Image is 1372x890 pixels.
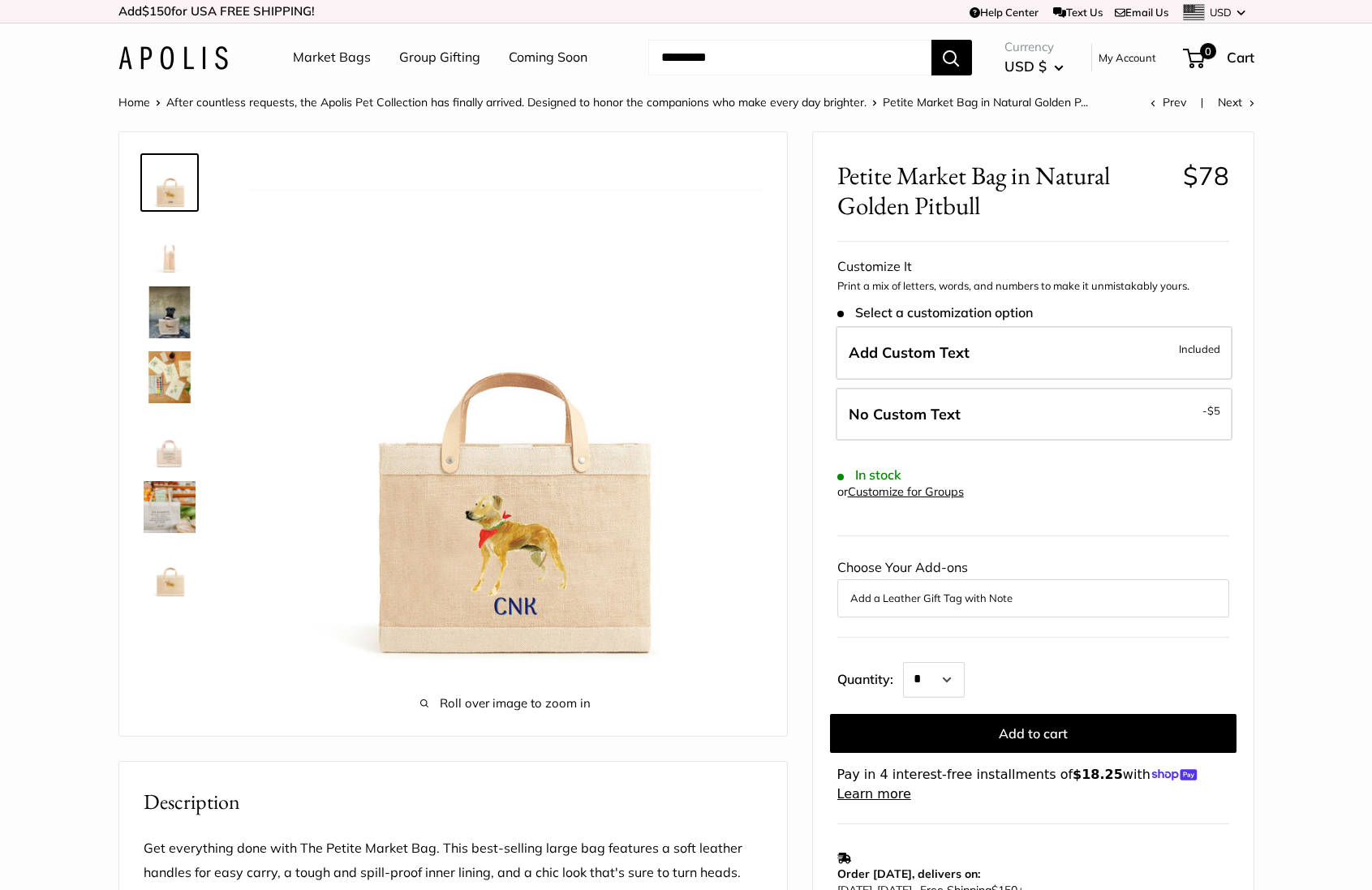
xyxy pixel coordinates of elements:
[848,484,964,499] a: Customize for Groups
[1115,6,1168,19] a: Email Us
[249,157,763,670] img: Petite Market Bag in Natural Golden Pitbull
[970,6,1039,19] a: Help Center
[1099,48,1156,67] a: My Account
[399,45,480,70] a: Group Gifting
[118,92,1088,113] nav: Breadcrumb
[849,343,970,362] span: Add Custom Text
[144,416,196,468] img: description_Seal of authenticity printed on the backside of every bag.
[1053,6,1103,19] a: Text Us
[142,3,171,19] span: $150
[140,413,199,471] a: description_Seal of authenticity printed on the backside of every bag.
[836,388,1232,441] label: Leave Blank
[1218,95,1254,110] a: Next
[837,866,980,881] strong: Order [DATE], delivers on:
[648,40,931,75] input: Search...
[837,481,964,503] div: or
[1227,49,1254,66] span: Cart
[1207,404,1220,417] span: $5
[140,478,199,536] a: description_Elevated any trip to the market
[931,40,972,75] button: Search
[1179,339,1220,359] span: Included
[144,157,196,209] img: Petite Market Bag in Natural Golden Pitbull
[1004,54,1064,80] button: USD $
[293,45,371,70] a: Market Bags
[509,45,587,70] a: Coming Soon
[118,95,150,110] a: Home
[849,405,961,424] span: No Custom Text
[118,46,228,70] img: Apolis
[1202,401,1220,420] span: -
[837,161,1171,221] span: Petite Market Bag in Natural Golden Pitbull
[144,546,196,598] img: Petite Market Bag in Natural Golden Pitbull
[1004,36,1064,58] span: Currency
[830,714,1237,753] button: Add to cart
[140,153,199,212] a: Petite Market Bag in Natural Golden Pitbull
[837,467,901,483] span: In stock
[144,286,196,338] img: Petite Market Bag in Natural Golden Pitbull
[1185,45,1254,71] a: 0 Cart
[140,543,199,601] a: Petite Market Bag in Natural Golden Pitbull
[837,255,1229,279] div: Customize It
[1151,95,1186,110] a: Prev
[140,218,199,277] a: description_Side view of the Petite Market Bag
[837,657,903,698] label: Quantity:
[837,556,1229,617] div: Choose Your Add-ons
[850,588,1216,608] button: Add a Leather Gift Tag with Note
[249,692,763,715] span: Roll over image to zoom in
[144,351,196,403] img: description_The artist's desk in Ventura CA
[140,348,199,406] a: description_The artist's desk in Ventura CA
[166,95,867,110] a: After countless requests, the Apolis Pet Collection has finally arrived. Designed to honor the co...
[144,221,196,273] img: description_Side view of the Petite Market Bag
[140,283,199,342] a: Petite Market Bag in Natural Golden Pitbull
[837,278,1229,295] p: Print a mix of letters, words, and numbers to make it unmistakably yours.
[1183,160,1229,191] span: $78
[1199,43,1215,59] span: 0
[883,95,1088,110] span: Petite Market Bag in Natural Golden P...
[1004,58,1047,75] span: USD $
[836,326,1232,380] label: Add Custom Text
[837,305,1033,320] span: Select a customization option
[1210,6,1232,19] span: USD
[144,786,763,818] h2: Description
[144,481,196,533] img: description_Elevated any trip to the market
